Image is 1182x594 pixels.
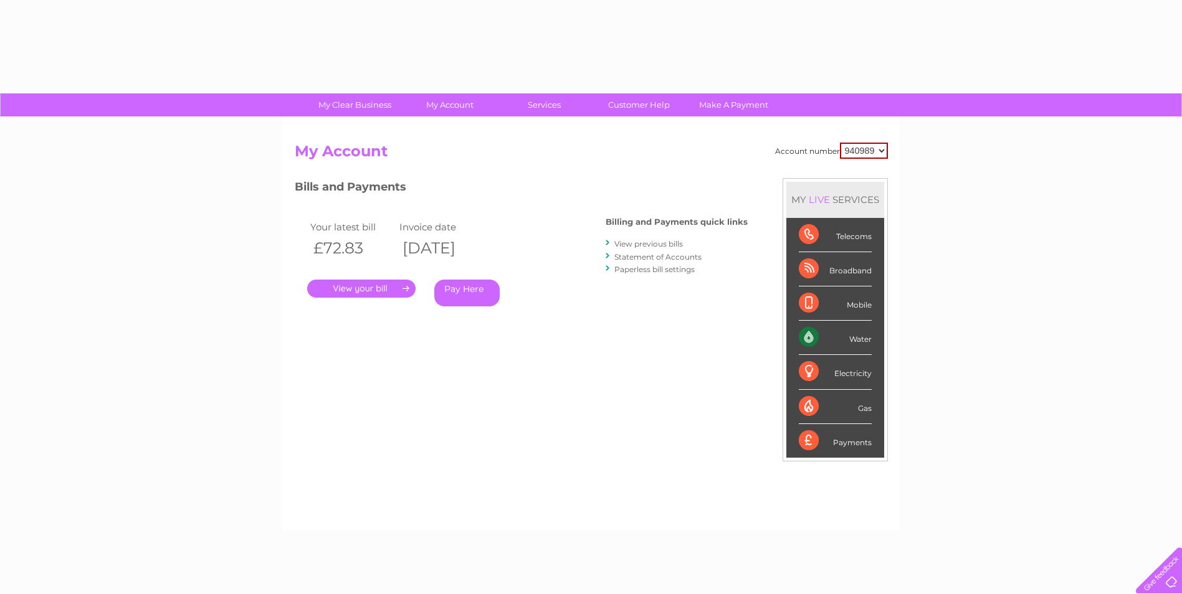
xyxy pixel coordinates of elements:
div: MY SERVICES [786,182,884,217]
div: Electricity [799,355,872,389]
div: Water [799,321,872,355]
a: My Clear Business [303,93,406,116]
a: Customer Help [588,93,690,116]
div: Payments [799,424,872,458]
a: Statement of Accounts [614,252,702,262]
div: Telecoms [799,218,872,252]
h3: Bills and Payments [295,178,748,200]
a: Services [493,93,596,116]
th: £72.83 [307,235,397,261]
td: Your latest bill [307,219,397,235]
a: Pay Here [434,280,500,306]
h2: My Account [295,143,888,166]
div: Gas [799,390,872,424]
a: . [307,280,416,298]
a: View previous bills [614,239,683,248]
div: Broadband [799,252,872,286]
td: Invoice date [396,219,486,235]
a: Paperless bill settings [614,265,695,274]
th: [DATE] [396,235,486,261]
div: Mobile [799,286,872,321]
a: My Account [398,93,501,116]
div: Account number [775,143,888,159]
a: Make A Payment [682,93,785,116]
div: LIVE [806,194,832,205]
h4: Billing and Payments quick links [606,217,748,227]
